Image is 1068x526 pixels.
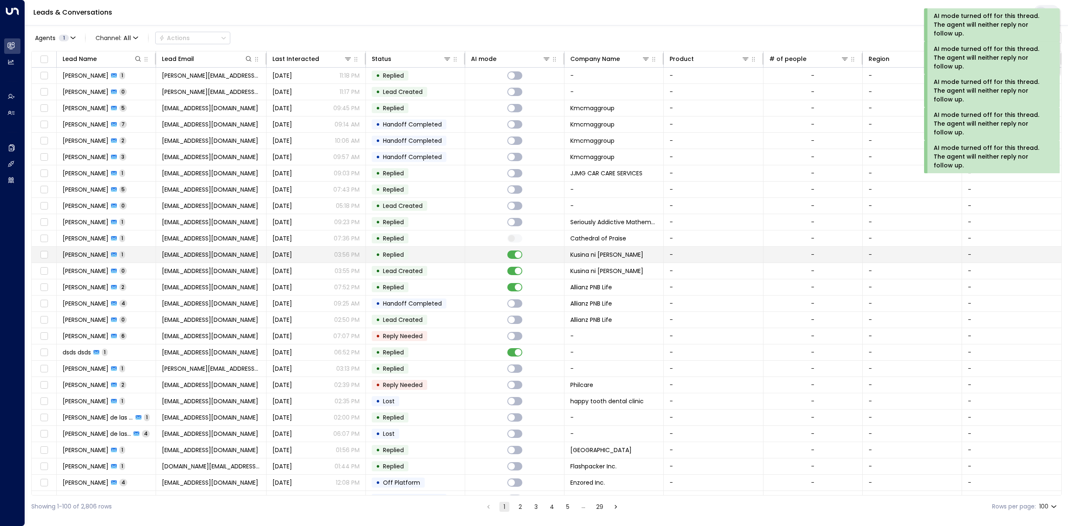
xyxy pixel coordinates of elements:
[39,282,49,293] span: Toggle select row
[155,32,230,44] button: Actions
[664,198,763,214] td: -
[570,153,615,161] span: Kmcmaggroup
[547,502,557,512] button: Go to page 4
[664,426,763,442] td: -
[376,182,380,197] div: •
[272,137,292,145] span: Jun 26, 2025
[162,283,258,291] span: alfredlim.1993@gmail.com
[564,361,664,377] td: -
[162,137,258,145] span: tepaitjonnel@gmail.com
[335,120,360,129] p: 09:14 AM
[863,133,962,149] td: -
[863,100,962,116] td: -
[334,316,360,324] p: 02:50 PM
[570,250,643,259] span: Kusina ni brenda
[162,71,260,80] span: johnpaul.joaquin1512@gmail.com
[811,316,814,324] div: -
[962,377,1061,393] td: -
[35,35,55,41] span: Agents
[962,263,1061,279] td: -
[811,218,814,226] div: -
[962,279,1061,295] td: -
[664,263,763,279] td: -
[499,502,509,512] button: page 1
[863,296,962,311] td: -
[162,234,258,243] span: aojison@cathedralofpraise.com.ph
[962,344,1061,360] td: -
[664,491,763,507] td: -
[531,502,541,512] button: Go to page 3
[570,299,612,308] span: Allianz PNB Life
[863,361,962,377] td: -
[934,78,1048,104] div: AI mode turned off for this thread. The agent will neither reply nor follow up.
[664,165,763,181] td: -
[39,136,49,146] span: Toggle select row
[162,267,258,275] span: emzespinosa001@gmail.com
[272,348,292,357] span: Aug 08, 2025
[159,34,190,42] div: Actions
[119,251,125,258] span: 1
[863,182,962,197] td: -
[863,426,962,442] td: -
[272,71,292,80] span: Yesterday
[63,137,108,145] span: JONNEL TEPAIT
[664,116,763,132] td: -
[372,54,391,64] div: Status
[376,296,380,311] div: •
[962,410,1061,425] td: -
[1039,501,1058,513] div: 100
[333,332,360,340] p: 07:07 PM
[934,12,1048,38] div: AI mode turned off for this thread. The agent will neither reply nor follow up.
[962,393,1061,409] td: -
[664,410,763,425] td: -
[811,267,814,275] div: -
[769,54,849,64] div: # of people
[383,218,404,226] span: Replied
[863,116,962,132] td: -
[39,103,49,114] span: Toggle select row
[863,491,962,507] td: -
[162,316,258,324] span: alfredlim.1993@gmail.com
[811,234,814,243] div: -
[334,348,360,357] p: 06:52 PM
[863,198,962,214] td: -
[664,296,763,311] td: -
[863,393,962,409] td: -
[570,169,642,177] span: JJMG CAR CARE SERVICES
[863,475,962,491] td: -
[162,250,258,259] span: emzespinosa001@gmail.com
[383,250,404,259] span: Replied
[564,182,664,197] td: -
[63,202,108,210] span: Godfrey Farinas
[119,316,127,323] span: 0
[63,54,142,64] div: Lead Name
[376,134,380,148] div: •
[769,54,806,64] div: # of people
[934,45,1048,71] div: AI mode turned off for this thread. The agent will neither reply nor follow up.
[383,283,404,291] span: Replied
[272,202,292,210] span: Yesterday
[59,35,69,41] span: 1
[811,348,814,357] div: -
[564,198,664,214] td: -
[811,153,814,161] div: -
[564,410,664,425] td: -
[863,149,962,165] td: -
[570,120,615,129] span: Kmcmaggroup
[611,502,621,512] button: Go to next page
[272,283,292,291] span: Aug 08, 2025
[992,502,1036,511] label: Rows per page:
[162,120,258,129] span: tepaitjonnel@gmail.com
[334,218,360,226] p: 09:23 PM
[570,54,620,64] div: Company Name
[334,283,360,291] p: 07:52 PM
[564,68,664,83] td: -
[39,298,49,309] span: Toggle select row
[594,502,605,512] button: Go to page 29
[376,166,380,180] div: •
[664,279,763,295] td: -
[664,182,763,197] td: -
[811,137,814,145] div: -
[383,332,423,340] span: Reply Needed
[63,71,108,80] span: John Paul Joaquin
